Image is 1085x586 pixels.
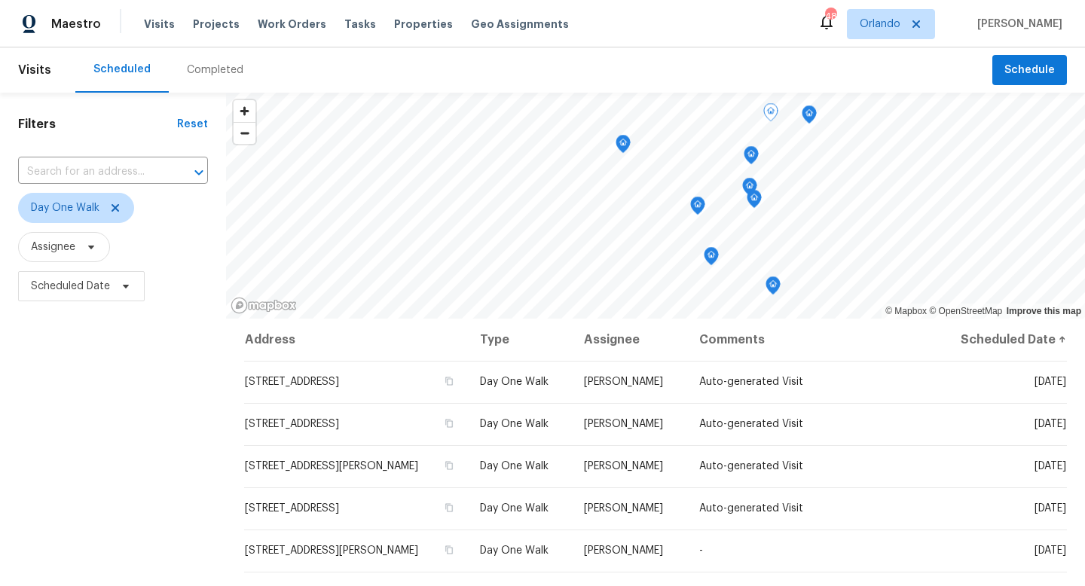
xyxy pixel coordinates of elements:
a: Improve this map [1007,306,1081,316]
a: Mapbox [885,306,927,316]
div: Map marker [763,103,778,127]
span: Auto-generated Visit [699,377,803,387]
span: [DATE] [1035,419,1066,429]
th: Type [468,319,572,361]
span: [PERSON_NAME] [584,503,663,514]
span: [STREET_ADDRESS] [245,419,339,429]
span: Schedule [1004,61,1055,80]
span: [DATE] [1035,461,1066,472]
th: Address [244,319,468,361]
button: Copy Address [442,459,456,472]
button: Schedule [992,55,1067,86]
span: Properties [394,17,453,32]
span: [STREET_ADDRESS] [245,503,339,514]
div: Scheduled [93,62,151,77]
span: [DATE] [1035,503,1066,514]
span: Work Orders [258,17,326,32]
div: Map marker [704,247,719,270]
span: Day One Walk [480,545,549,556]
canvas: Map [226,93,1085,319]
span: [DATE] [1035,377,1066,387]
span: Maestro [51,17,101,32]
a: OpenStreetMap [929,306,1002,316]
th: Assignee [572,319,688,361]
th: Comments [687,319,934,361]
button: Zoom out [234,122,255,144]
div: Map marker [616,135,631,158]
button: Copy Address [442,417,456,430]
span: Auto-generated Visit [699,461,803,472]
span: Zoom out [234,123,255,144]
span: [PERSON_NAME] [584,419,663,429]
span: Auto-generated Visit [699,419,803,429]
span: Projects [193,17,240,32]
span: [STREET_ADDRESS][PERSON_NAME] [245,545,418,556]
input: Search for an address... [18,160,166,184]
span: Day One Walk [31,200,99,215]
span: Orlando [860,17,900,32]
button: Copy Address [442,501,456,514]
span: Day One Walk [480,377,549,387]
div: Map marker [766,276,781,300]
div: 48 [825,9,836,24]
div: Map marker [802,105,817,129]
span: Scheduled Date [31,279,110,294]
span: [PERSON_NAME] [971,17,1062,32]
h1: Filters [18,117,177,132]
th: Scheduled Date ↑ [934,319,1067,361]
a: Mapbox homepage [231,297,297,314]
span: Day One Walk [480,461,549,472]
span: Day One Walk [480,419,549,429]
button: Open [188,162,209,183]
span: Auto-generated Visit [699,503,803,514]
span: Visits [144,17,175,32]
div: Reset [177,117,208,132]
div: Map marker [744,146,759,169]
span: - [699,545,703,556]
span: Day One Walk [480,503,549,514]
span: [PERSON_NAME] [584,377,663,387]
span: Geo Assignments [471,17,569,32]
span: [STREET_ADDRESS][PERSON_NAME] [245,461,418,472]
div: Map marker [690,197,705,220]
div: Completed [187,63,243,78]
div: Map marker [742,178,757,201]
button: Copy Address [442,374,456,388]
span: Assignee [31,240,75,255]
button: Copy Address [442,543,456,557]
button: Zoom in [234,100,255,122]
span: [DATE] [1035,545,1066,556]
div: Map marker [747,190,762,213]
span: Tasks [344,19,376,29]
span: [STREET_ADDRESS] [245,377,339,387]
span: [PERSON_NAME] [584,545,663,556]
span: Visits [18,53,51,87]
span: [PERSON_NAME] [584,461,663,472]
